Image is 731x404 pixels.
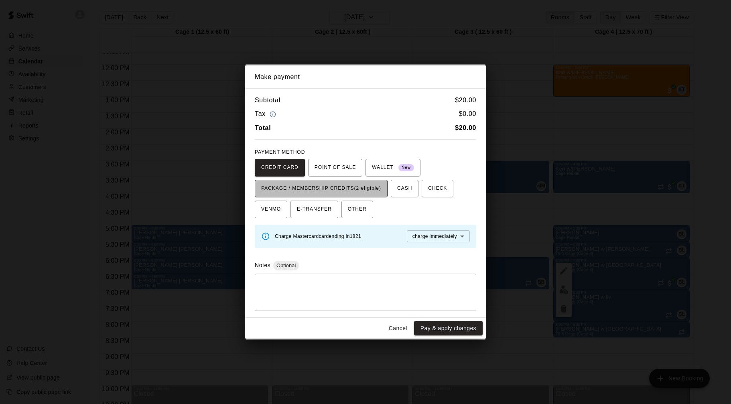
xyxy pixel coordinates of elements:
button: CHECK [422,180,453,197]
button: Pay & apply changes [414,321,483,336]
button: CASH [391,180,418,197]
button: POINT OF SALE [308,159,362,177]
button: WALLET New [365,159,420,177]
span: VENMO [261,203,281,216]
button: E-TRANSFER [290,201,338,218]
button: VENMO [255,201,287,218]
span: CASH [397,182,412,195]
span: PACKAGE / MEMBERSHIP CREDITS (2 eligible) [261,182,381,195]
button: Cancel [385,321,411,336]
span: charge immediately [412,233,457,239]
button: PACKAGE / MEMBERSHIP CREDITS(2 eligible) [255,180,388,197]
span: CHECK [428,182,447,195]
button: CREDIT CARD [255,159,305,177]
b: $ 20.00 [455,124,476,131]
span: PAYMENT METHOD [255,149,305,155]
h6: Subtotal [255,95,280,106]
span: OTHER [348,203,367,216]
b: Total [255,124,271,131]
span: Optional [273,262,299,268]
span: CREDIT CARD [261,161,298,174]
span: POINT OF SALE [315,161,356,174]
h6: $ 0.00 [459,109,476,120]
label: Notes [255,262,270,268]
span: E-TRANSFER [297,203,332,216]
h2: Make payment [245,65,486,89]
button: OTHER [341,201,373,218]
h6: Tax [255,109,278,120]
span: WALLET [372,161,414,174]
h6: $ 20.00 [455,95,476,106]
span: Charge Mastercard card ending in 1821 [275,233,361,239]
span: New [398,162,414,173]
